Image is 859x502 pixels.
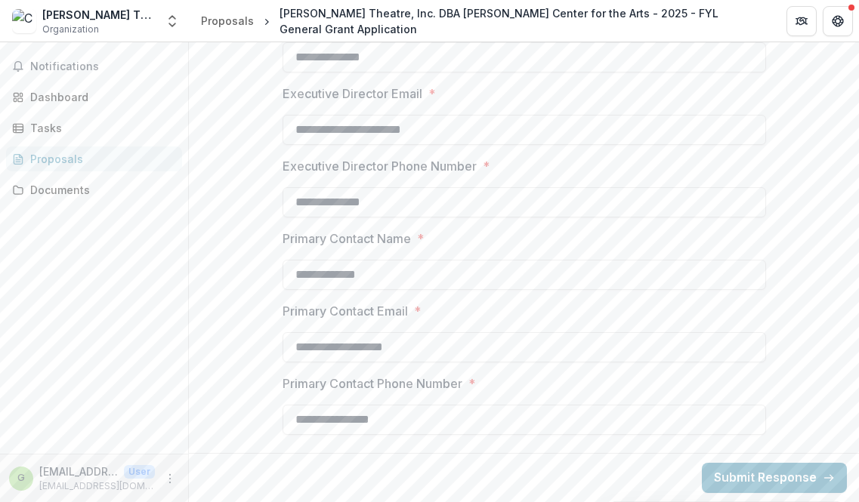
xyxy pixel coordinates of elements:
a: Documents [6,177,182,202]
div: [PERSON_NAME] Theatre, Inc. DBA [PERSON_NAME] Center for the Arts [42,7,156,23]
a: Proposals [6,146,182,171]
p: [EMAIL_ADDRESS][DOMAIN_NAME] [39,479,155,493]
div: Proposals [30,151,170,167]
button: More [161,470,179,488]
div: Tasks [30,120,170,136]
a: Dashboard [6,85,182,109]
p: Primary Contact Email [283,302,408,320]
button: Open entity switcher [162,6,183,36]
p: User [124,465,155,479]
div: Dashboard [30,89,170,105]
div: Documents [30,182,170,198]
div: grants@thebasie.org [17,473,25,483]
p: Executive Director Phone Number [283,157,477,175]
p: Primary Contact Phone Number [283,374,462,393]
p: [EMAIL_ADDRESS][DOMAIN_NAME] [39,464,118,479]
div: [PERSON_NAME] Theatre, Inc. DBA [PERSON_NAME] Center for the Arts - 2025 - FYL General Grant Appl... [280,5,762,37]
button: Get Help [823,6,853,36]
p: Primary Contact Name [283,229,411,248]
button: Notifications [6,54,182,79]
nav: breadcrumb [195,2,768,40]
span: Notifications [30,60,176,73]
p: Executive Director Email [283,85,422,103]
div: Proposals [201,13,254,29]
button: Submit Response [702,463,847,493]
button: Partners [786,6,817,36]
a: Proposals [195,10,260,32]
span: Organization [42,23,99,36]
img: Count Basie Theatre, Inc. DBA Count Basie Center for the Arts [12,9,36,33]
a: Tasks [6,115,182,140]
